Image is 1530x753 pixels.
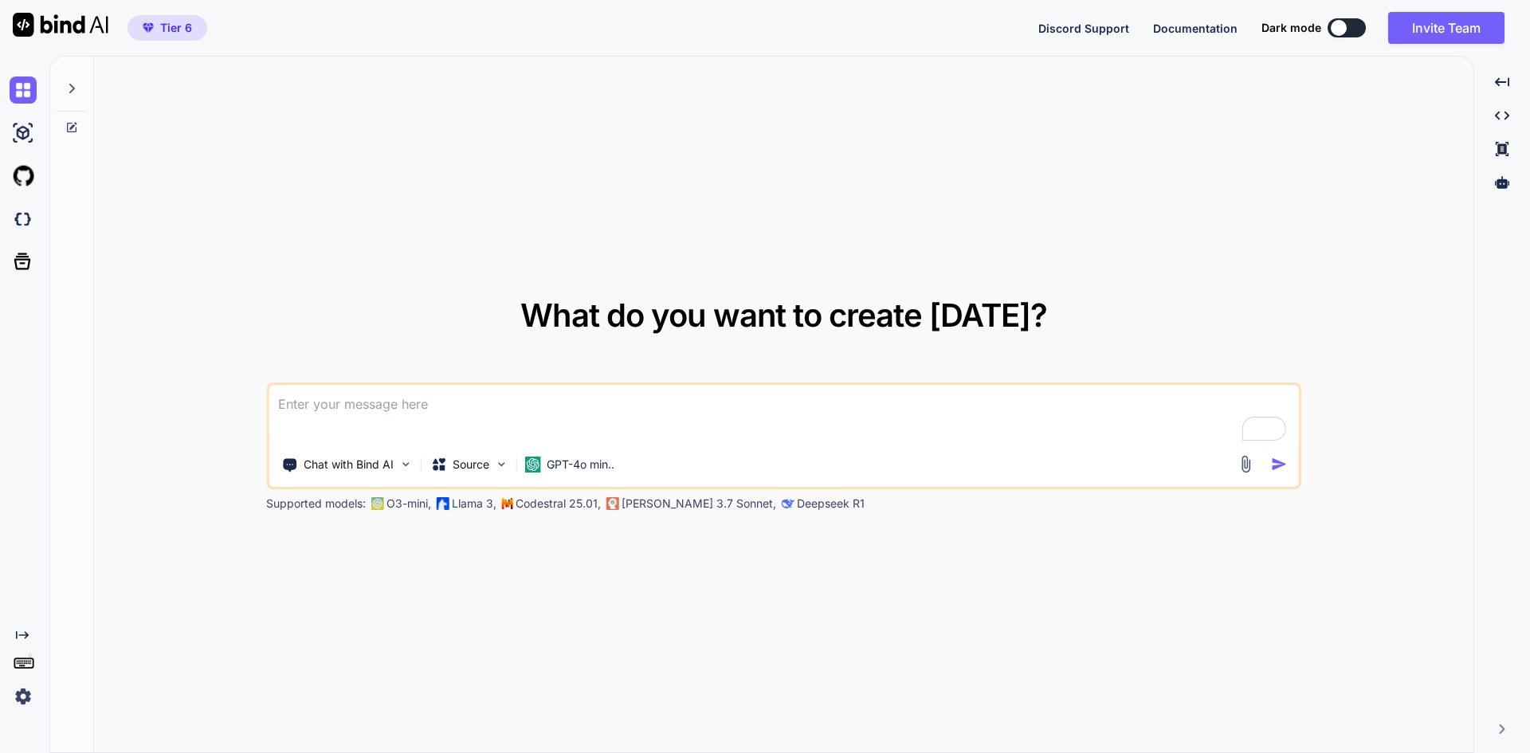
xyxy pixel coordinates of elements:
[453,457,489,473] p: Source
[1038,22,1129,35] span: Discord Support
[1388,12,1504,44] button: Invite Team
[1153,22,1238,35] span: Documentation
[10,76,37,104] img: chat
[1237,455,1255,473] img: attachment
[13,13,108,37] img: Bind AI
[143,23,154,33] img: premium
[1038,20,1129,37] button: Discord Support
[606,497,618,510] img: claude
[266,496,366,512] p: Supported models:
[10,206,37,233] img: darkCloudIdeIcon
[269,385,1299,444] textarea: To enrich screen reader interactions, please activate Accessibility in Grammarly extension settings
[1261,20,1321,36] span: Dark mode
[10,120,37,147] img: ai-studio
[10,683,37,710] img: settings
[386,496,431,512] p: O3-mini,
[436,497,449,510] img: Llama2
[516,496,601,512] p: Codestral 25.01,
[1271,456,1288,473] img: icon
[781,497,794,510] img: claude
[524,457,540,473] img: GPT-4o mini
[1153,20,1238,37] button: Documentation
[797,496,865,512] p: Deepseek R1
[501,498,512,509] img: Mistral-AI
[494,457,508,471] img: Pick Models
[452,496,496,512] p: Llama 3,
[371,497,383,510] img: GPT-4
[398,457,412,471] img: Pick Tools
[304,457,394,473] p: Chat with Bind AI
[622,496,776,512] p: [PERSON_NAME] 3.7 Sonnet,
[520,296,1047,335] span: What do you want to create [DATE]?
[127,15,207,41] button: premiumTier 6
[160,20,192,36] span: Tier 6
[10,163,37,190] img: githubLight
[547,457,614,473] p: GPT-4o min..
